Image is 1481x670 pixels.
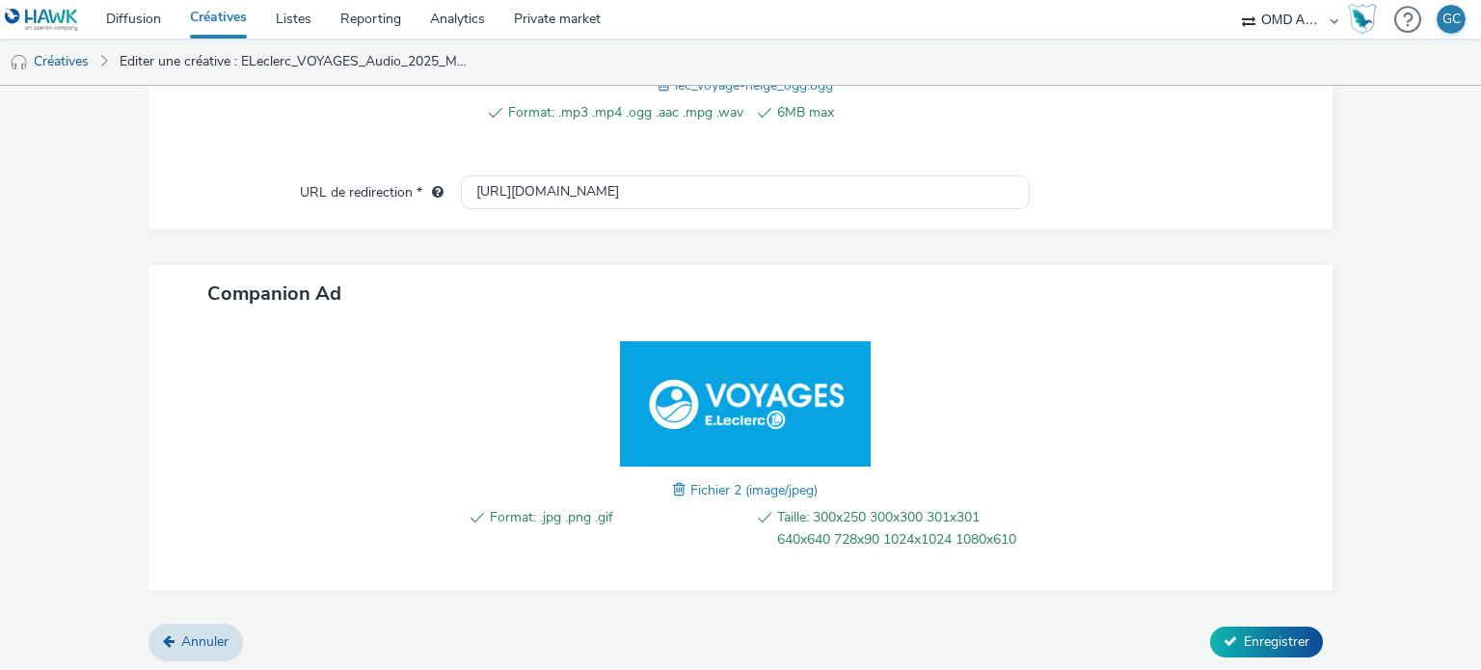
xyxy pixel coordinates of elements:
[207,281,341,307] span: Companion Ad
[1210,627,1323,657] button: Enregistrer
[1244,632,1309,651] span: Enregistrer
[620,341,871,467] img: Fichier 2 (image/jpeg)
[110,39,480,85] a: Editer une créative : ELeclerc_VOYAGES_Audio_2025_MER MONTAGNE_Spotify_Banner (copy)
[5,8,79,32] img: undefined Logo
[777,101,1012,124] span: 6MB max
[181,632,229,651] span: Annuler
[148,624,243,660] a: Annuler
[422,183,444,202] div: L'URL de redirection sera utilisée comme URL de validation avec certains SSP et ce sera l'URL de ...
[1442,5,1461,34] div: GC
[490,506,742,550] span: Format: .jpg .png .gif
[508,101,743,124] span: Format: .mp3 .mp4 .ogg .aac .mpg .wav
[690,481,818,499] span: Fichier 2 (image/jpeg)
[777,506,1030,550] span: Taille: 300x250 300x300 301x301 640x640 728x90 1024x1024 1080x610
[292,175,451,202] label: URL de redirection *
[10,53,29,72] img: audio
[675,76,833,94] span: lec_voyage-neige_ogg.ogg
[461,175,1029,209] input: url...
[1348,4,1377,35] img: Hawk Academy
[1348,4,1385,35] a: Hawk Academy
